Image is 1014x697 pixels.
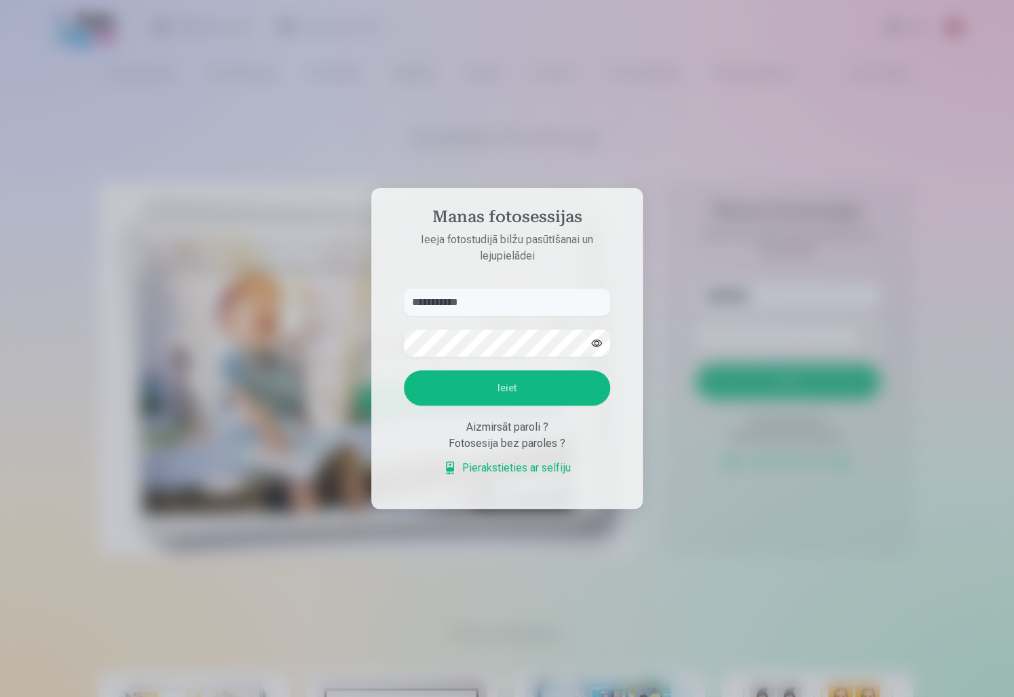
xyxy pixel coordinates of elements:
[390,232,624,264] p: Ieeja fotostudijā bilžu pasūtīšanai un lejupielādei
[390,207,624,232] h4: Manas fotosessijas
[443,460,571,476] a: Pierakstieties ar selfiju
[404,435,610,452] div: Fotosesija bez paroles ?
[404,370,610,406] button: Ieiet
[404,419,610,435] div: Aizmirsāt paroli ?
